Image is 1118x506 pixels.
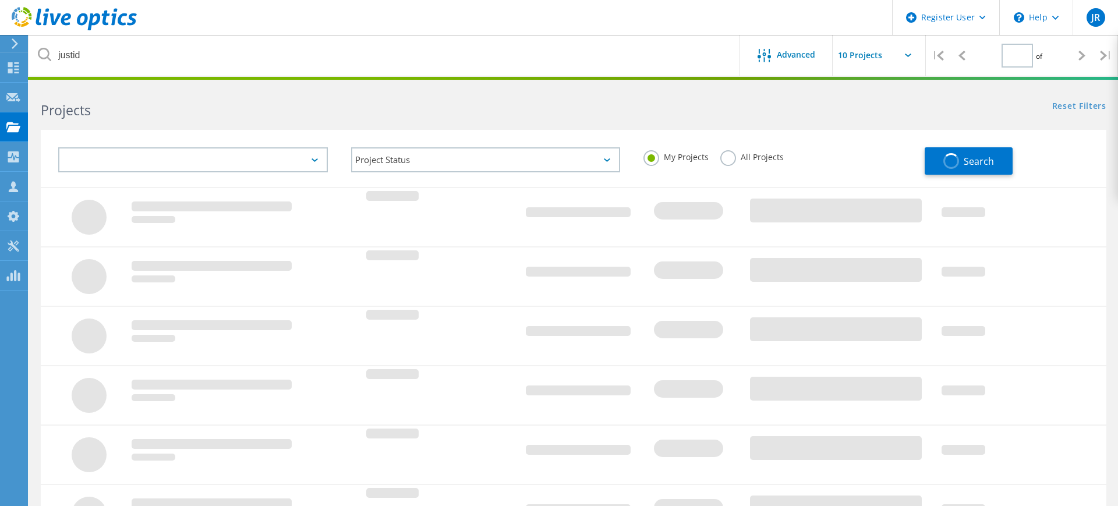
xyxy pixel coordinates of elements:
[643,150,709,161] label: My Projects
[926,35,950,76] div: |
[29,35,740,76] input: Search projects by name, owner, ID, company, etc
[41,101,91,119] b: Projects
[1036,51,1042,61] span: of
[351,147,621,172] div: Project Status
[12,24,137,33] a: Live Optics Dashboard
[1094,35,1118,76] div: |
[1091,13,1100,22] span: JR
[925,147,1013,175] button: Search
[1052,102,1106,112] a: Reset Filters
[1014,12,1024,23] svg: \n
[777,51,815,59] span: Advanced
[720,150,784,161] label: All Projects
[964,155,994,168] span: Search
